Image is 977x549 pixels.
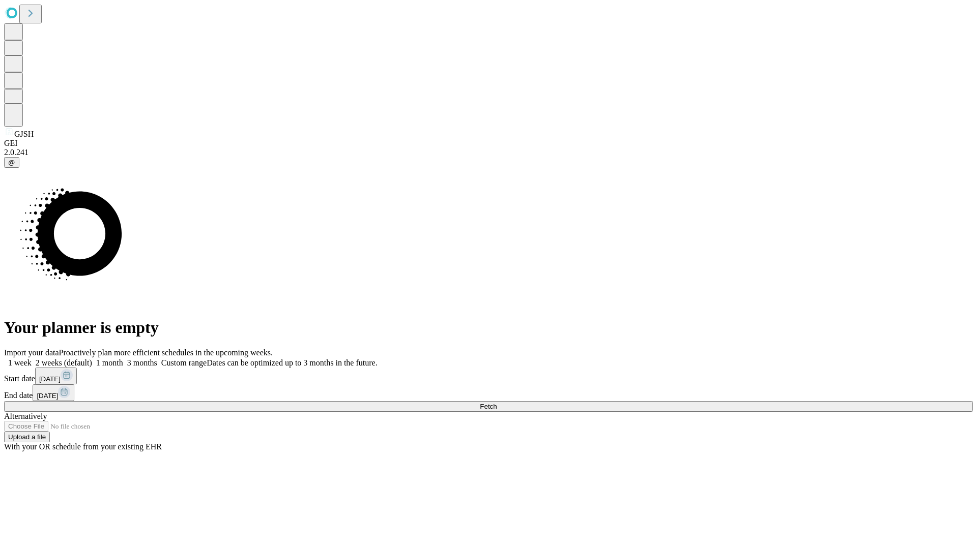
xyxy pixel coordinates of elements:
span: With your OR schedule from your existing EHR [4,442,162,451]
span: @ [8,159,15,166]
span: 3 months [127,358,157,367]
button: @ [4,157,19,168]
span: Dates can be optimized up to 3 months in the future. [207,358,377,367]
span: 1 month [96,358,123,367]
div: 2.0.241 [4,148,973,157]
span: 2 weeks (default) [36,358,92,367]
button: Upload a file [4,432,50,442]
span: Fetch [480,403,497,410]
div: Start date [4,368,973,384]
div: GEI [4,139,973,148]
span: 1 week [8,358,32,367]
div: End date [4,384,973,401]
button: Fetch [4,401,973,412]
span: [DATE] [39,375,61,383]
span: [DATE] [37,392,58,400]
span: Proactively plan more efficient schedules in the upcoming weeks. [59,348,273,357]
span: GJSH [14,130,34,138]
h1: Your planner is empty [4,318,973,337]
span: Import your data [4,348,59,357]
span: Custom range [161,358,207,367]
button: [DATE] [35,368,77,384]
span: Alternatively [4,412,47,420]
button: [DATE] [33,384,74,401]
